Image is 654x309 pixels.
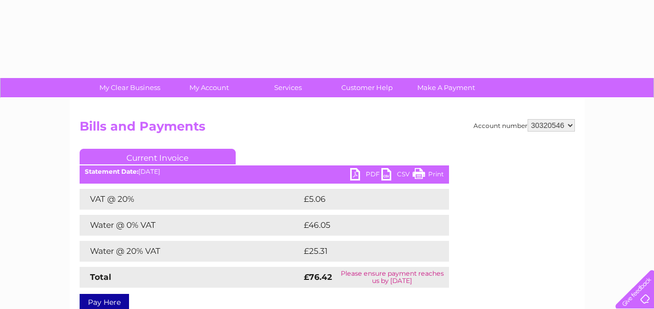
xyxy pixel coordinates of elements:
[301,215,428,236] td: £46.05
[80,149,236,164] a: Current Invoice
[301,241,427,262] td: £25.31
[403,78,489,97] a: Make A Payment
[336,267,448,288] td: Please ensure payment reaches us by [DATE]
[381,168,413,183] a: CSV
[324,78,410,97] a: Customer Help
[350,168,381,183] a: PDF
[80,119,575,139] h2: Bills and Payments
[85,168,138,175] b: Statement Date:
[80,189,301,210] td: VAT @ 20%
[80,168,449,175] div: [DATE]
[80,215,301,236] td: Water @ 0% VAT
[166,78,252,97] a: My Account
[473,119,575,132] div: Account number
[90,272,111,282] strong: Total
[87,78,173,97] a: My Clear Business
[301,189,425,210] td: £5.06
[413,168,444,183] a: Print
[80,241,301,262] td: Water @ 20% VAT
[245,78,331,97] a: Services
[304,272,332,282] strong: £76.42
